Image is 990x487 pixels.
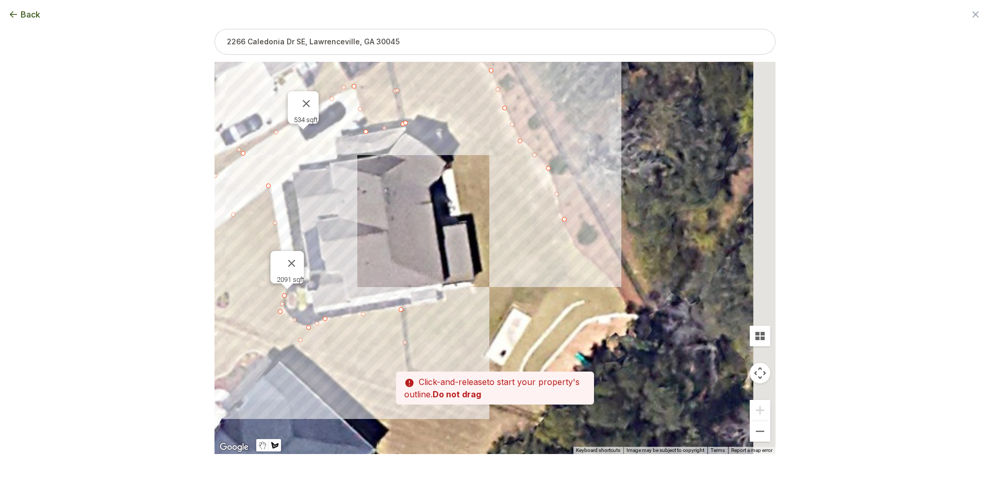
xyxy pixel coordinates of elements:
span: Back [21,8,40,21]
button: Tilt map [750,326,770,346]
button: Close [294,91,319,116]
a: Open this area in Google Maps (opens a new window) [217,441,251,454]
a: Report a map error [731,447,772,453]
div: 534 sqft [294,116,319,124]
button: Keyboard shortcuts [576,447,620,454]
span: Click-and-release [419,377,487,387]
button: Stop drawing [256,439,269,451]
strong: Do not drag [433,389,481,399]
img: Google [217,441,251,454]
button: Zoom out [750,421,770,442]
button: Close [279,251,304,276]
input: 2266 Caledonia Dr SE, Lawrenceville, GA 30045 [214,29,775,55]
span: Image may be subject to copyright [626,447,704,453]
button: Draw a shape [269,439,281,451]
a: Terms (opens in new tab) [711,447,725,453]
button: Map camera controls [750,363,770,383]
p: to start your property's outline. [396,372,594,405]
div: 2091 sqft [277,276,304,283]
button: Back [8,8,40,21]
button: Zoom in [750,400,770,421]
